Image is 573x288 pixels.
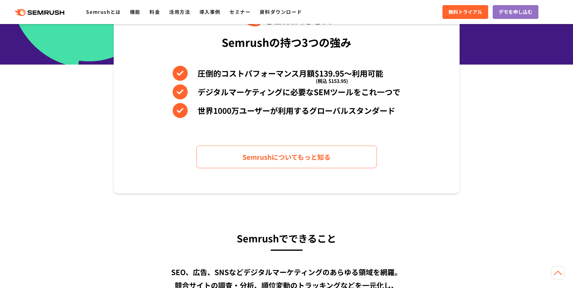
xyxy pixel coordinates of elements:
[448,8,482,16] span: 無料トライアル
[499,8,532,16] span: デモを申し込む
[222,31,351,53] div: Semrushの持つ3つの強み
[173,84,400,99] li: デジタルマーケティングに必要なSEMツールをこれ一つで
[173,103,400,118] li: 世界1000万ユーザーが利用するグローバルスタンダード
[169,8,190,15] a: 活用方法
[442,5,488,19] a: 無料トライアル
[114,230,460,246] h3: Semrushでできること
[173,66,400,81] li: 圧倒的コストパフォーマンス月額$139.95〜利用可能
[242,152,331,162] span: Semrushについてもっと知る
[260,8,302,15] a: 資料ダウンロード
[86,8,121,15] a: Semrushとは
[196,146,377,168] a: Semrushについてもっと知る
[130,8,140,15] a: 機能
[149,8,160,15] a: 料金
[316,73,348,88] span: (税込 $153.95)
[230,8,251,15] a: セミナー
[493,5,538,19] a: デモを申し込む
[199,8,220,15] a: 導入事例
